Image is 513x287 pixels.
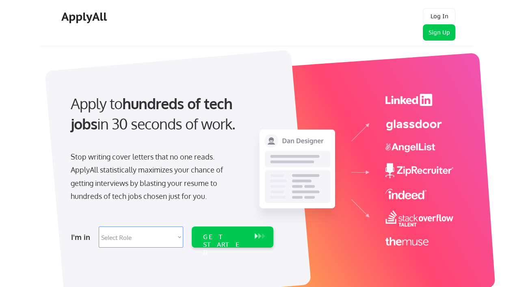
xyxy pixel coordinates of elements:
[71,231,94,244] div: I'm in
[203,233,247,257] div: GET STARTED
[423,24,455,41] button: Sign Up
[423,8,455,24] button: Log In
[71,94,236,133] strong: hundreds of tech jobs
[71,150,238,203] div: Stop writing cover letters that no one reads. ApplyAll statistically maximizes your chance of get...
[61,10,109,24] div: ApplyAll
[71,93,270,134] div: Apply to in 30 seconds of work.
